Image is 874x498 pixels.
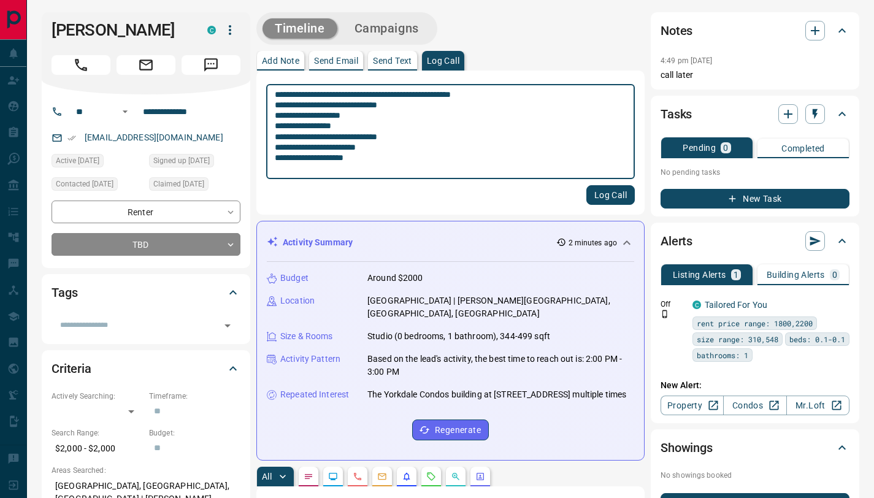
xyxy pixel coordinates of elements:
[52,177,143,194] div: Thu May 08 2025
[353,472,362,481] svg: Calls
[697,333,778,345] span: size range: 310,548
[427,56,459,65] p: Log Call
[661,189,849,209] button: New Task
[304,472,313,481] svg: Notes
[723,396,786,415] a: Condos
[661,163,849,182] p: No pending tasks
[673,270,726,279] p: Listing Alerts
[367,294,634,320] p: [GEOGRAPHIC_DATA] | [PERSON_NAME][GEOGRAPHIC_DATA], [GEOGRAPHIC_DATA], [GEOGRAPHIC_DATA]
[219,317,236,334] button: Open
[767,270,825,279] p: Building Alerts
[149,391,240,402] p: Timeframe:
[661,396,724,415] a: Property
[692,301,701,309] div: condos.ca
[52,278,240,307] div: Tags
[426,472,436,481] svg: Requests
[149,177,240,194] div: Wed Dec 04 2024
[451,472,461,481] svg: Opportunities
[52,154,143,171] div: Wed Dec 04 2024
[367,353,634,378] p: Based on the lead's activity, the best time to reach out is: 2:00 PM - 3:00 PM
[661,379,849,392] p: New Alert:
[280,272,309,285] p: Budget
[412,419,489,440] button: Regenerate
[697,317,813,329] span: rent price range: 1800,2200
[280,294,315,307] p: Location
[661,56,713,65] p: 4:49 pm [DATE]
[262,472,272,481] p: All
[781,144,825,153] p: Completed
[52,20,189,40] h1: [PERSON_NAME]
[683,144,716,152] p: Pending
[661,433,849,462] div: Showings
[267,231,634,254] div: Activity Summary2 minutes ago
[661,16,849,45] div: Notes
[786,396,849,415] a: Mr.Loft
[734,270,738,279] p: 1
[661,438,713,458] h2: Showings
[85,132,223,142] a: [EMAIL_ADDRESS][DOMAIN_NAME]
[280,353,340,366] p: Activity Pattern
[52,55,110,75] span: Call
[56,178,113,190] span: Contacted [DATE]
[697,349,748,361] span: bathrooms: 1
[149,427,240,439] p: Budget:
[52,465,240,476] p: Areas Searched:
[373,56,412,65] p: Send Text
[314,56,358,65] p: Send Email
[118,104,132,119] button: Open
[832,270,837,279] p: 0
[569,237,617,248] p: 2 minutes ago
[661,231,692,251] h2: Alerts
[723,144,728,152] p: 0
[262,56,299,65] p: Add Note
[67,134,76,142] svg: Email Verified
[705,300,767,310] a: Tailored For You
[153,155,210,167] span: Signed up [DATE]
[789,333,845,345] span: beds: 0.1-0.1
[52,427,143,439] p: Search Range:
[475,472,485,481] svg: Agent Actions
[52,359,91,378] h2: Criteria
[661,99,849,129] div: Tasks
[52,283,77,302] h2: Tags
[661,299,685,310] p: Off
[52,201,240,223] div: Renter
[280,388,349,401] p: Repeated Interest
[52,439,143,459] p: $2,000 - $2,000
[207,26,216,34] div: condos.ca
[280,330,333,343] p: Size & Rooms
[56,155,99,167] span: Active [DATE]
[377,472,387,481] svg: Emails
[586,185,635,205] button: Log Call
[661,226,849,256] div: Alerts
[402,472,412,481] svg: Listing Alerts
[367,330,550,343] p: Studio (0 bedrooms, 1 bathroom), 344-499 sqft
[661,310,669,318] svg: Push Notification Only
[52,233,240,256] div: TBD
[328,472,338,481] svg: Lead Browsing Activity
[342,18,431,39] button: Campaigns
[661,104,692,124] h2: Tasks
[149,154,240,171] div: Wed Dec 04 2024
[263,18,337,39] button: Timeline
[283,236,353,249] p: Activity Summary
[52,354,240,383] div: Criteria
[52,391,143,402] p: Actively Searching:
[661,21,692,40] h2: Notes
[661,69,849,82] p: call later
[367,388,626,401] p: The Yorkdale Condos building at [STREET_ADDRESS] multiple times
[661,470,849,481] p: No showings booked
[117,55,175,75] span: Email
[367,272,423,285] p: Around $2000
[153,178,204,190] span: Claimed [DATE]
[182,55,240,75] span: Message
